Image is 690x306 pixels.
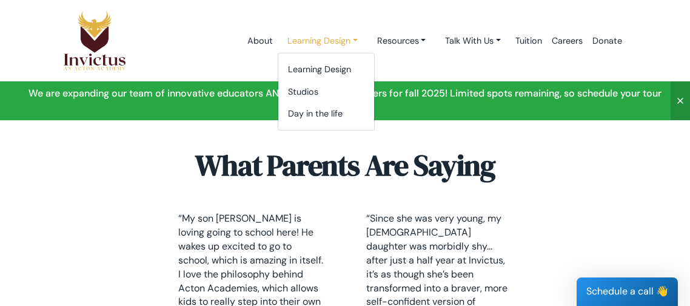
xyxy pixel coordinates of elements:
[367,30,436,52] a: Resources
[577,277,678,306] div: Schedule a call 👋
[588,15,627,67] a: Donate
[435,30,511,52] a: Talk With Us
[278,30,367,52] a: Learning Design
[278,53,375,131] div: Learning Design
[243,15,278,67] a: About
[547,15,588,67] a: Careers
[112,148,578,183] h2: What Parents Are Saying
[511,15,547,67] a: Tuition
[278,81,374,103] a: Studios
[278,103,374,125] a: Day in the life
[278,58,374,81] a: Learning Design
[63,10,126,71] img: Logo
